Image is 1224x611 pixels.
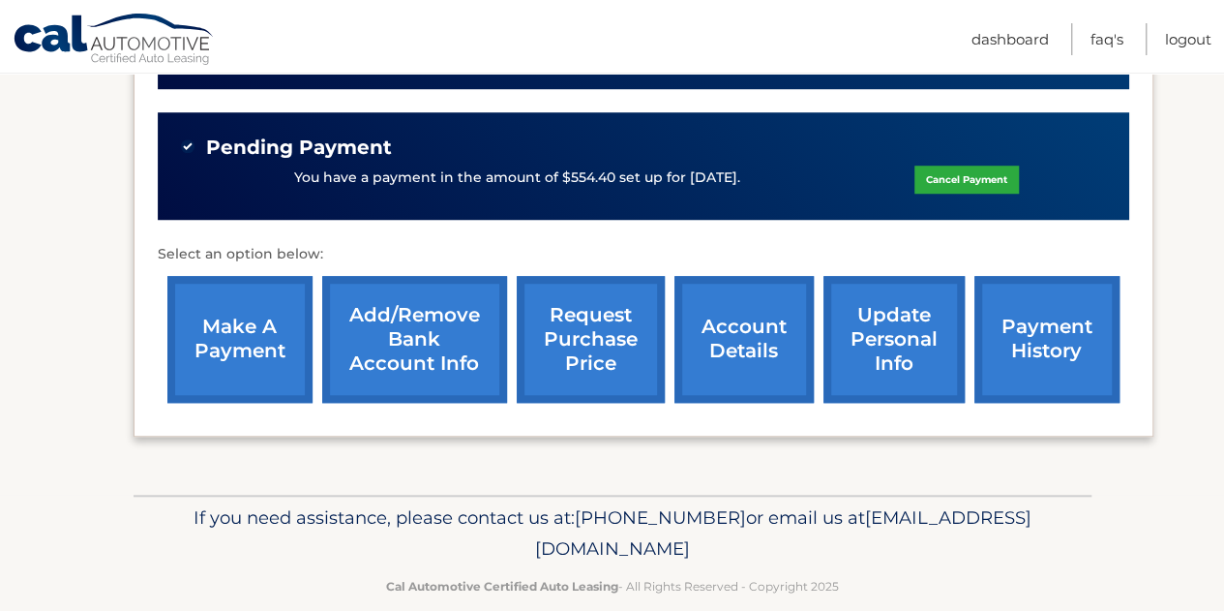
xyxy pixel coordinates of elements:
[167,276,313,403] a: make a payment
[914,166,1019,194] a: Cancel Payment
[575,506,746,529] span: [PHONE_NUMBER]
[294,168,740,189] p: You have a payment in the amount of $554.40 set up for [DATE].
[1165,23,1211,55] a: Logout
[181,139,194,153] img: check-green.svg
[674,276,814,403] a: account details
[386,579,618,594] strong: Cal Automotive Certified Auto Leasing
[971,23,1049,55] a: Dashboard
[974,276,1120,403] a: payment history
[1090,23,1123,55] a: FAQ's
[206,136,392,160] span: Pending Payment
[13,13,216,69] a: Cal Automotive
[146,576,1079,596] p: - All Rights Reserved - Copyright 2025
[146,503,1079,565] p: If you need assistance, please contact us at: or email us at
[158,243,1129,266] p: Select an option below:
[517,276,665,403] a: request purchase price
[823,276,965,403] a: update personal info
[322,276,507,403] a: Add/Remove bank account info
